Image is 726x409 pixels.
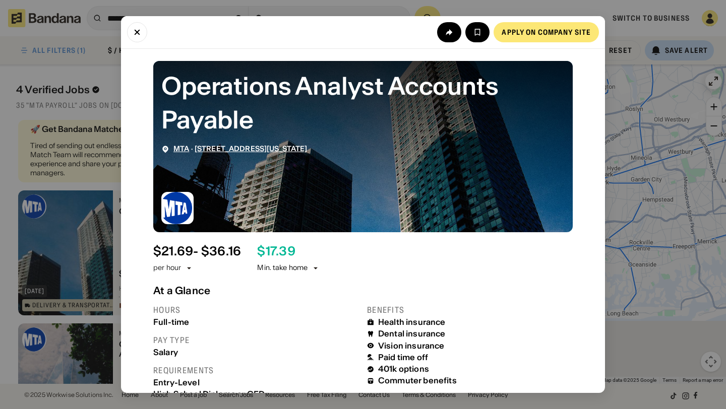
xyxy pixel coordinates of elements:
[378,317,446,327] div: Health insurance
[153,244,241,259] div: $ 21.69 - $36.16
[127,22,147,42] button: Close
[378,353,428,362] div: Paid time off
[153,263,181,273] div: per hour
[257,244,295,259] div: $ 17.39
[378,376,457,385] div: Commuter benefits
[378,364,429,374] div: 401k options
[153,365,359,376] div: Requirements
[195,144,308,153] span: [STREET_ADDRESS][US_STATE]
[161,192,194,224] img: MTA logo
[153,305,359,315] div: Hours
[378,329,446,338] div: Dental insurance
[153,378,359,387] div: Entry-Level
[153,317,359,327] div: Full-time
[153,335,359,346] div: Pay type
[173,144,189,153] span: MTA
[367,305,573,315] div: Benefits
[378,341,445,351] div: Vision insurance
[502,29,591,36] div: Apply on company site
[153,389,359,399] div: High School Diploma or GED
[161,69,565,137] div: Operations Analyst Accounts Payable
[173,145,307,153] div: ·
[257,263,320,273] div: Min. take home
[153,348,359,357] div: Salary
[153,285,573,297] div: At a Glance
